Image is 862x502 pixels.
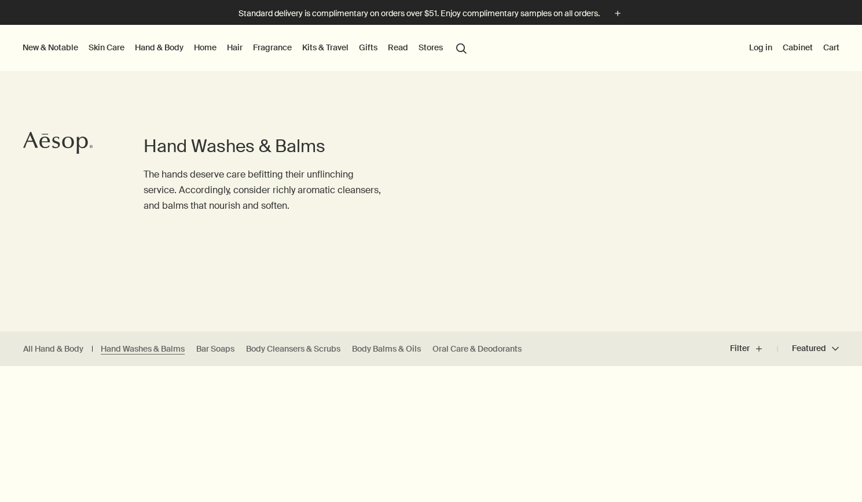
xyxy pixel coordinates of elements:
[23,131,93,154] svg: Aesop
[239,8,600,20] p: Standard delivery is complimentary on orders over $51. Enjoy complimentary samples on all orders.
[23,344,83,355] a: All Hand & Body
[416,40,445,55] button: Stores
[192,40,219,55] a: Home
[133,40,186,55] a: Hand & Body
[246,344,340,355] a: Body Cleansers & Scrubs
[834,373,855,394] button: Save to cabinet
[20,25,472,71] nav: primary
[357,40,380,55] a: Gifts
[299,378,373,389] div: Notable formulation
[300,40,351,55] a: Kits & Travel
[747,25,842,71] nav: supplementary
[20,40,80,55] button: New & Notable
[225,40,245,55] a: Hair
[588,378,640,389] div: Daily essential
[747,40,775,55] button: Log in
[546,373,567,394] button: Save to cabinet
[144,135,384,158] h1: Hand Washes & Balms
[144,167,384,214] p: The hands deserve care befitting their unflinching service. Accordingly, consider richly aromatic...
[239,7,624,20] button: Standard delivery is complimentary on orders over $51. Enjoy complimentary samples on all orders.
[86,40,127,55] a: Skin Care
[12,378,60,389] div: New addition
[451,36,472,58] button: Open search
[821,40,842,55] button: Cart
[251,40,294,55] a: Fragrance
[20,128,96,160] a: Aesop
[780,40,815,55] a: Cabinet
[730,335,777,363] button: Filter
[101,344,185,355] a: Hand Washes & Balms
[386,40,410,55] a: Read
[432,344,522,355] a: Oral Care & Deodorants
[258,373,279,394] button: Save to cabinet
[196,344,234,355] a: Bar Soaps
[777,335,839,363] button: Featured
[352,344,421,355] a: Body Balms & Oils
